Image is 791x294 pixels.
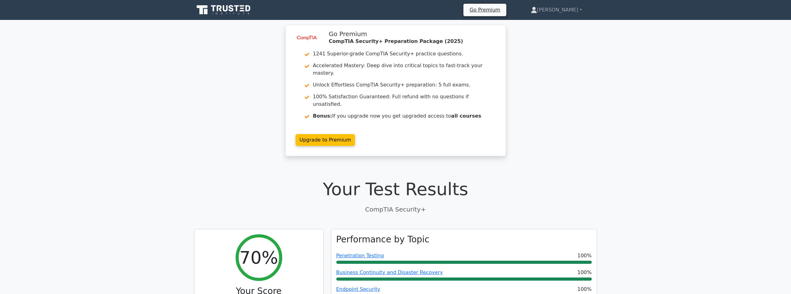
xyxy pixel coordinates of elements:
a: Endpoint Security [336,286,380,292]
h3: Performance by Topic [336,234,430,245]
p: CompTIA Security+ [194,205,597,214]
a: [PERSON_NAME] [516,4,597,16]
span: 100% [577,286,592,293]
h1: Your Test Results [194,179,597,199]
span: 100% [577,269,592,276]
a: Business Continuity and Disaster Recovery [336,269,443,275]
a: Penetration Testing [336,253,384,259]
span: 100% [577,252,592,259]
a: Upgrade to Premium [296,134,355,146]
a: Go Premium [466,6,504,14]
h2: 70% [239,247,278,268]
